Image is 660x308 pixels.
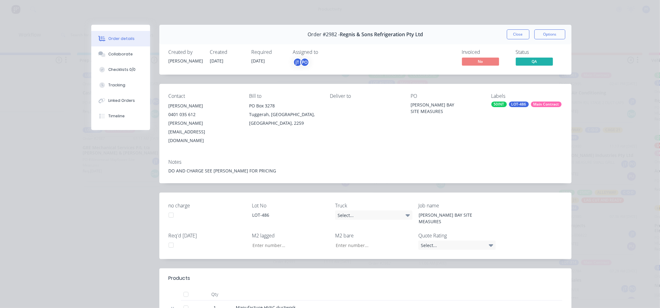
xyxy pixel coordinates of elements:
div: Order details [108,36,135,41]
div: Created [210,49,244,55]
div: Bill to [249,93,320,99]
div: Contact [169,93,239,99]
button: Options [534,29,565,39]
span: Order #2982 - [308,32,340,37]
div: Invoiced [462,49,508,55]
div: Labels [491,93,562,99]
button: Close [507,29,529,39]
button: QA [516,58,553,67]
div: [PERSON_NAME] BAY SITE MEASURES [411,102,481,115]
div: Status [516,49,562,55]
button: jTPO [293,58,309,67]
div: Select... [335,210,412,220]
div: [PERSON_NAME] [169,102,239,110]
button: Checklists 0/0 [91,62,150,77]
div: PO Box 3278Tuggerah, [GEOGRAPHIC_DATA], [GEOGRAPHIC_DATA], 2259 [249,102,320,128]
div: Deliver to [330,93,401,99]
label: Truck [335,202,412,209]
div: LOT-486 [247,210,325,219]
div: LOT-486 [509,102,529,107]
div: PO [300,58,309,67]
div: Tracking [108,82,125,88]
button: Order details [91,31,150,46]
div: Assigned to [293,49,355,55]
div: 0401 035 612 [169,110,239,119]
button: Collaborate [91,46,150,62]
div: Collaborate [108,51,133,57]
label: Lot No [252,202,329,209]
div: PO [411,93,481,99]
span: QA [516,58,553,65]
span: [DATE] [252,58,265,64]
div: DO AND CHARGE SEE [PERSON_NAME] FOR PRICING [169,167,562,174]
label: M2 bare [335,232,412,239]
div: [PERSON_NAME] [169,58,203,64]
span: [DATE] [210,58,224,64]
button: Tracking [91,77,150,93]
label: Req'd [DATE] [169,232,246,239]
div: Checklists 0/0 [108,67,136,72]
div: Created by [169,49,203,55]
label: Quote Rating [418,232,496,239]
div: Select... [418,241,496,250]
div: [PERSON_NAME]0401 035 612[PERSON_NAME][EMAIL_ADDRESS][DOMAIN_NAME] [169,102,239,145]
span: Regnis & Sons Refrigeration Pty Ltd [340,32,423,37]
div: jT [293,58,302,67]
button: Timeline [91,108,150,124]
div: PO Box 3278 [249,102,320,110]
label: no charge [169,202,246,209]
label: M2 lagged [252,232,329,239]
div: Timeline [108,113,125,119]
button: Linked Orders [91,93,150,108]
div: Linked Orders [108,98,135,103]
label: Job name [418,202,496,209]
div: [PERSON_NAME] BAY SITE MEASURES [414,210,491,226]
div: Required [252,49,286,55]
div: Tuggerah, [GEOGRAPHIC_DATA], [GEOGRAPHIC_DATA], 2259 [249,110,320,128]
div: [PERSON_NAME][EMAIL_ADDRESS][DOMAIN_NAME] [169,119,239,145]
div: Qty [196,288,234,301]
input: Enter number... [330,241,412,250]
div: Notes [169,159,562,165]
div: Main Contract [531,102,562,107]
input: Enter number... [247,241,329,250]
span: No [462,58,499,65]
div: 50INT [491,102,507,107]
div: Products [169,275,190,282]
